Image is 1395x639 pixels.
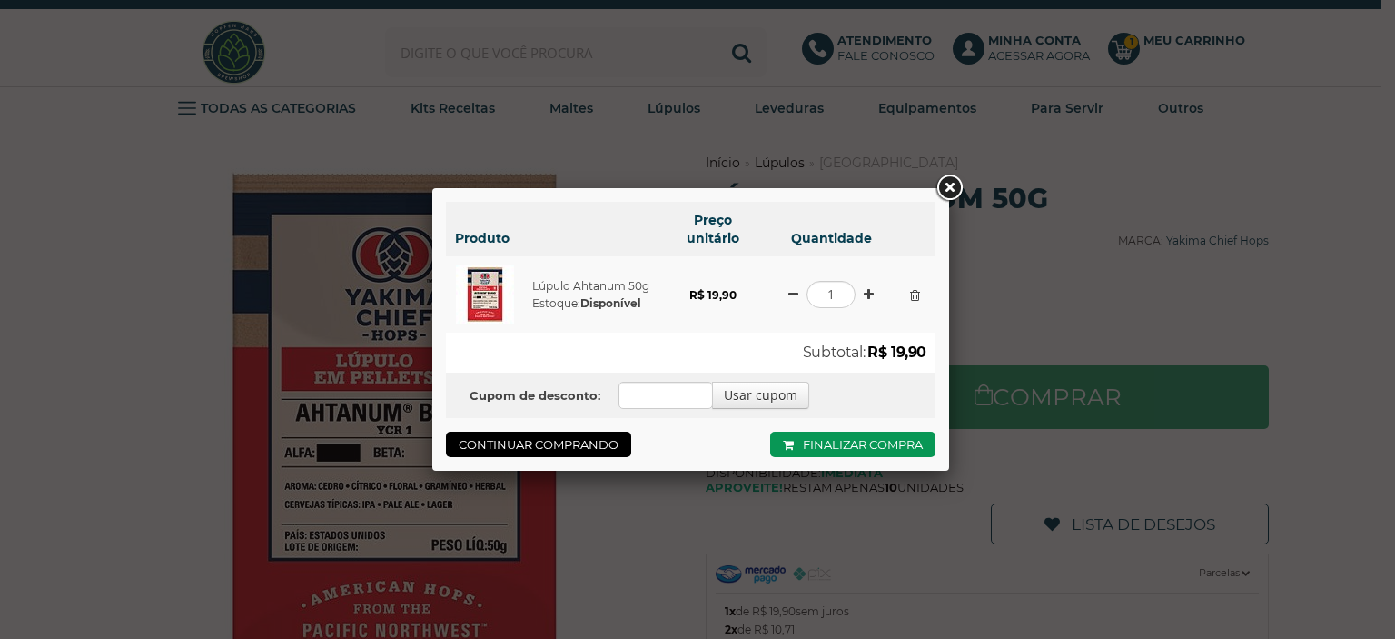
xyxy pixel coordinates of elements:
[532,296,641,310] span: Estoque:
[867,344,926,361] strong: R$ 19,90
[532,278,649,292] a: Lúpulo Ahtanum 50g
[770,432,935,457] a: Finalizar compra
[580,296,641,310] strong: Disponível
[777,229,885,247] h6: Quantidade
[455,229,649,247] h6: Produto
[689,287,737,301] strong: R$ 19,90
[470,388,600,403] b: Cupom de desconto:
[803,344,865,361] span: Subtotal:
[446,432,631,457] a: Continuar comprando
[712,382,809,409] button: Usar cupom
[456,265,514,324] img: Lúpulo Ahtanum 50g
[668,211,758,247] h6: Preço unitário
[933,172,965,205] a: Close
